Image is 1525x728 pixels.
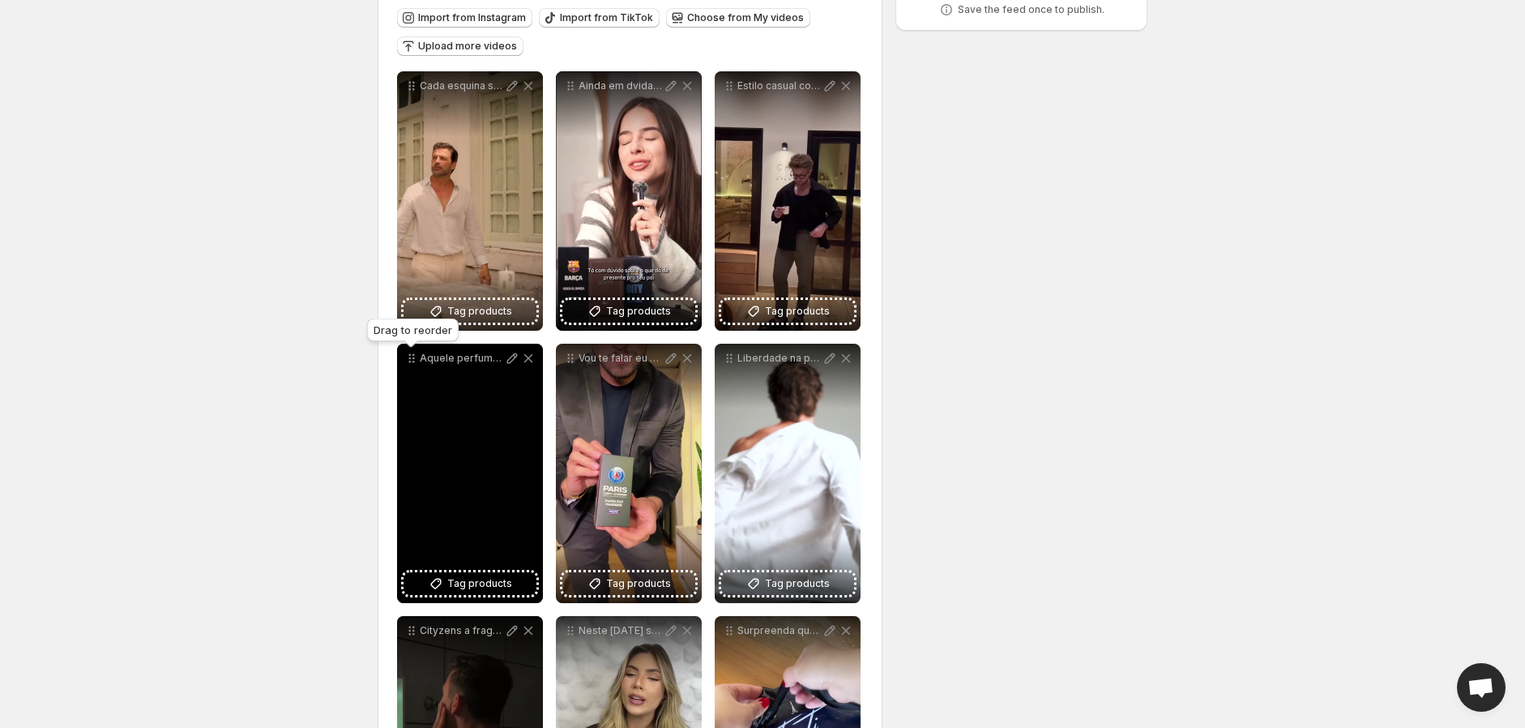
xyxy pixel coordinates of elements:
[418,40,517,53] span: Upload more videos
[721,300,854,323] button: Tag products
[556,71,702,331] div: Ainda em dvida sobre o que dar pro seu pai Na Touti voc encontra as melhores fragrncias para pres...
[447,303,512,319] span: Tag products
[606,576,671,592] span: Tag products
[418,11,526,24] span: Import from Instagram
[715,344,861,603] div: Liberdade na pele Presena no olhar Blaugrana uma fragrncia criada para o homem que carrega a prof...
[562,572,695,595] button: Tag products
[765,576,830,592] span: Tag products
[666,8,810,28] button: Choose from My videos
[420,624,504,637] p: Cityzens a fragrncia ideal pra quem vive no ritmo acelerado Com mandarina toranja e cedro entrega...
[404,300,536,323] button: Tag products
[765,303,830,319] span: Tag products
[397,71,543,331] div: Cada esquina sussurra uma histria Cada nota desperta uma paixo [PERSON_NAME] traduz o esprito ita...
[737,624,822,637] p: Surpreenda quem voc ama com a fragrncia oficial do campeo da Champions League Uma escolha que une...
[721,572,854,595] button: Tag products
[715,71,861,331] div: Estilo casual com atitude Regata preta alfaiataria verde oliva e um visual que entrega confiana s...
[579,624,663,637] p: Neste [DATE] surpreenda com o presente ideal pra quem respira futebol o kit oficial do [GEOGRAPHI...
[687,11,804,24] span: Choose from My videos
[606,303,671,319] span: Tag products
[1457,663,1506,712] a: Open chat
[539,8,660,28] button: Import from TikTok
[579,79,663,92] p: Ainda em dvida sobre o que dar pro seu pai Na Touti voc encontra as melhores fragrncias para pres...
[958,3,1104,16] p: Save the feed once to publish.
[562,300,695,323] button: Tag products
[420,79,504,92] p: Cada esquina sussurra uma histria Cada nota desperta uma paixo [PERSON_NAME] traduz o esprito ita...
[397,8,532,28] button: Import from Instagram
[404,572,536,595] button: Tag products
[737,352,822,365] p: Liberdade na pele Presena no olhar Blaugrana uma fragrncia criada para o homem que carrega a prof...
[420,352,504,365] p: Aquele perfume que fixa chama ateno e ainda te rende elogios Achei O Cityzens da touticosmetics s...
[579,352,663,365] p: Vou te falar eu que gosto de estar sempre bem perfumado e sou apaixonado por futebol essas novas ...
[397,36,523,56] button: Upload more videos
[397,344,543,603] div: Aquele perfume que fixa chama ateno e ainda te rende elogios Achei O Cityzens da touticosmetics s...
[560,11,653,24] span: Import from TikTok
[447,576,512,592] span: Tag products
[556,344,702,603] div: Vou te falar eu que gosto de estar sempre bem perfumado e sou apaixonado por futebol essas novas ...
[737,79,822,92] p: Estilo casual com atitude Regata preta alfaiataria verde oliva e um visual que entrega confiana s...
